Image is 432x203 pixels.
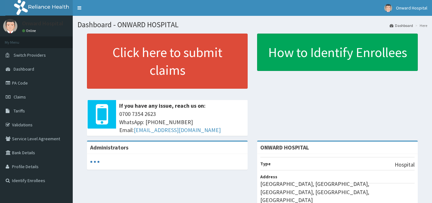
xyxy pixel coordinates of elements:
[87,34,248,89] a: Click here to submit claims
[14,108,25,114] span: Tariffs
[3,19,17,33] img: User Image
[14,52,46,58] span: Switch Providers
[119,102,206,109] b: If you have any issue, reach us on:
[90,157,100,167] svg: audio-loading
[260,161,271,167] b: Type
[414,23,427,28] li: Here
[134,126,221,134] a: [EMAIL_ADDRESS][DOMAIN_NAME]
[14,66,34,72] span: Dashboard
[257,34,418,71] a: How to Identify Enrollees
[260,144,309,151] strong: ONWARD HOSPITAL
[90,144,128,151] b: Administrators
[395,161,415,169] p: Hospital
[22,21,63,26] p: Onward Hospital
[14,94,26,100] span: Claims
[396,5,427,11] span: Onward Hospital
[260,174,277,180] b: Address
[119,110,244,134] span: 0700 7354 2623 WhatsApp: [PHONE_NUMBER] Email:
[384,4,392,12] img: User Image
[22,29,37,33] a: Online
[77,21,427,29] h1: Dashboard - ONWARD HOSPITAL
[390,23,413,28] a: Dashboard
